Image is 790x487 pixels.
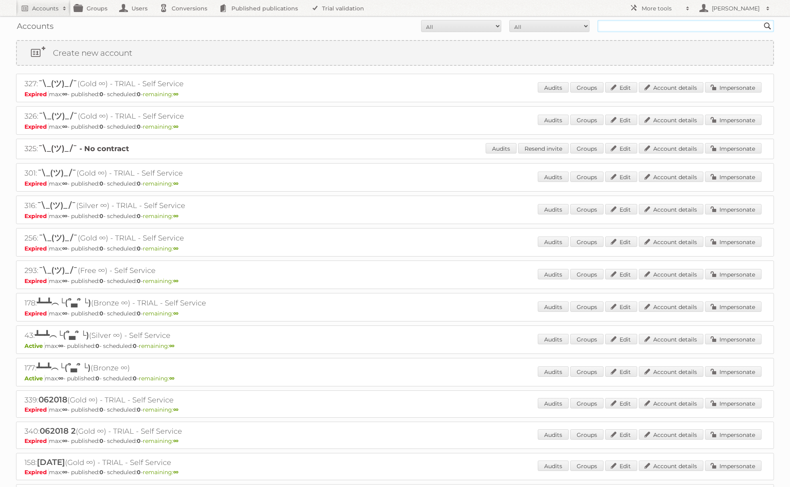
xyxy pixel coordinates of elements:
h2: 327: (Gold ∞) - TRIAL - Self Service [24,78,305,90]
a: Account details [639,366,703,377]
span: Expired [24,91,49,98]
span: Expired [24,406,49,413]
a: Impersonate [705,143,762,154]
h2: 158: (Gold ∞) - TRIAL - Self Service [24,457,305,468]
span: remaining: [139,375,174,382]
span: Expired [24,277,49,285]
strong: ∞ [58,375,63,382]
a: Groups [570,115,604,125]
a: Edit [605,236,637,247]
strong: 0 [99,212,103,220]
strong: ∞ [62,245,67,252]
span: [DATE] [37,457,65,467]
strong: 0 [137,245,141,252]
strong: 0 [137,180,141,187]
strong: ∞ [173,277,178,285]
p: max: - published: - scheduled: - [24,406,766,413]
span: 062018 [38,395,67,404]
span: Expired [24,310,49,317]
strong: 0 [137,406,141,413]
span: remaining: [143,437,178,445]
a: Account details [639,301,703,312]
strong: 0 [99,180,103,187]
a: Create new account [17,41,773,65]
a: Impersonate [705,236,762,247]
strong: ∞ [62,469,67,476]
a: Edit [605,82,637,93]
p: max: - published: - scheduled: - [24,310,766,317]
span: remaining: [143,277,178,285]
a: Account details [639,269,703,279]
span: ¯\_(ツ)_/¯ [38,79,77,88]
p: max: - published: - scheduled: - [24,469,766,476]
a: Impersonate [705,115,762,125]
strong: ∞ [62,406,67,413]
h2: 256: (Gold ∞) - TRIAL - Self Service [24,232,305,244]
span: Expired [24,180,49,187]
span: remaining: [143,212,178,220]
a: Groups [570,461,604,471]
a: Account details [639,143,703,154]
input: Search [762,20,774,32]
a: Audits [538,204,569,214]
a: Edit [605,143,637,154]
p: max: - published: - scheduled: - [24,123,766,130]
a: Groups [570,143,604,154]
span: Expired [24,212,49,220]
a: Account details [639,398,703,408]
p: max: - published: - scheduled: - [24,180,766,187]
a: Audits [538,461,569,471]
strong: 0 [133,342,137,350]
strong: 0 [137,91,141,98]
span: ¯\_(ツ)_/¯ [38,111,78,121]
span: ┻━┻︵└(՞▃՞ └) [36,363,91,372]
p: max: - published: - scheduled: - [24,437,766,445]
strong: 0 [99,437,103,445]
a: Account details [639,82,703,93]
a: Account details [639,461,703,471]
a: Audits [538,82,569,93]
strong: ∞ [62,91,67,98]
strong: ∞ [173,437,178,445]
span: Active [24,342,45,350]
span: remaining: [143,180,178,187]
strong: 0 [137,437,141,445]
a: Edit [605,334,637,344]
a: Edit [605,115,637,125]
a: Audits [538,115,569,125]
strong: 0 [95,342,99,350]
a: Account details [639,115,703,125]
span: ┻━┻︵└(՞▃՞ └) [37,298,91,307]
strong: ∞ [173,469,178,476]
span: remaining: [143,245,178,252]
strong: 0 [95,375,99,382]
a: Edit [605,204,637,214]
span: remaining: [143,91,178,98]
strong: 0 [99,310,103,317]
a: Groups [570,204,604,214]
strong: 0 [137,123,141,130]
strong: ∞ [62,437,67,445]
h2: 301: (Gold ∞) - TRIAL - Self Service [24,168,305,179]
a: Impersonate [705,82,762,93]
strong: ∞ [62,310,67,317]
p: max: - published: - scheduled: - [24,375,766,382]
a: Impersonate [705,398,762,408]
a: Impersonate [705,461,762,471]
p: max: - published: - scheduled: - [24,342,766,350]
h2: 177: (Bronze ∞) [24,362,305,374]
span: Expired [24,469,49,476]
h2: 316: (Silver ∞) - TRIAL - Self Service [24,200,305,212]
a: Groups [570,429,604,440]
span: ¯\_(ツ)_/¯ [38,265,78,275]
span: ¯\_(ツ)_/¯ [38,143,77,153]
strong: ∞ [62,180,67,187]
a: Groups [570,398,604,408]
a: Groups [570,172,604,182]
a: Audits [538,334,569,344]
strong: 0 [137,212,141,220]
span: remaining: [143,310,178,317]
strong: 0 [99,245,103,252]
strong: ∞ [169,342,174,350]
a: Audits [538,172,569,182]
